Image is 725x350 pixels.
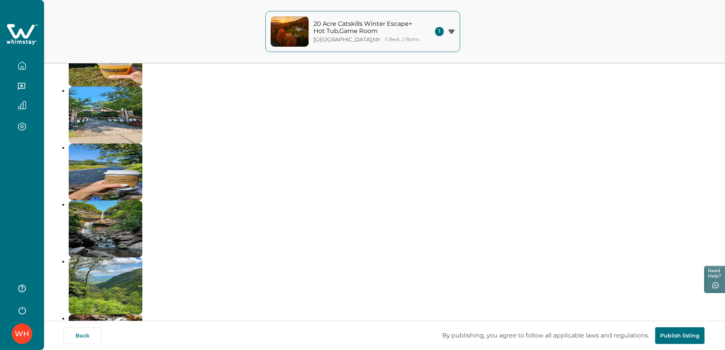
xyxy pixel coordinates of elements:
[314,36,380,43] p: [GEOGRAPHIC_DATA] , NY
[271,16,309,47] img: property-cover
[69,200,142,257] li: 61 of 69
[435,27,444,36] span: 1
[265,11,460,52] button: property-cover20 Acre Catskills Winter Escape+ Hot Tub,Game Room[GEOGRAPHIC_DATA],NY5 Beds, 2 Baths1
[69,87,142,143] li: 59 of 69
[15,325,29,343] div: Whimstay Host
[69,257,142,314] img: list-photos
[655,327,705,344] button: Publish listing
[385,37,419,43] p: 5 Beds, 2 Baths
[69,143,142,200] img: list-photos
[69,87,142,143] img: list-photos
[314,20,416,35] p: 20 Acre Catskills Winter Escape+ Hot Tub,Game Room
[63,327,102,344] button: Back
[69,200,142,257] img: list-photos
[69,257,142,314] li: 62 of 69
[436,332,655,339] p: By publishing, you agree to follow all applicable laws and regulations.
[69,143,142,200] li: 60 of 69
